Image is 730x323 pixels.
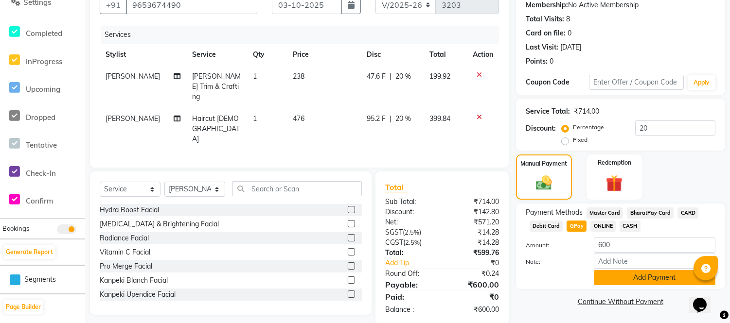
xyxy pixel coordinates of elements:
[530,221,563,232] span: Debit Card
[232,181,362,196] input: Search or Scan
[526,28,566,38] div: Card on file:
[287,44,361,66] th: Price
[518,257,587,266] label: Note:
[247,44,287,66] th: Qty
[192,114,240,143] span: Haircut [DEMOGRAPHIC_DATA]
[573,136,588,144] label: Fixed
[100,275,168,286] div: Kanpeki Blanch Facial
[390,71,392,82] span: |
[26,169,56,178] span: Check-In
[100,233,149,243] div: Radiance Facial
[587,207,623,219] span: Master Card
[620,221,641,232] span: CASH
[395,71,411,82] span: 20 %
[293,114,304,123] span: 476
[101,26,506,44] div: Services
[573,123,604,132] label: Percentage
[429,72,450,81] span: 199.92
[100,261,152,272] div: Pro Merge Facial
[100,44,186,66] th: Stylist
[385,228,403,237] span: SGST
[24,274,56,285] span: Segments
[589,75,684,90] input: Enter Offer / Coupon Code
[442,269,506,279] div: ₹0.24
[518,297,723,307] a: Continue Without Payment
[677,207,698,219] span: CARD
[378,217,442,227] div: Net:
[100,247,150,257] div: Vitamin C Facial
[186,44,247,66] th: Service
[395,114,411,124] span: 20 %
[385,238,403,247] span: CGST
[378,227,442,238] div: ( )
[442,238,506,248] div: ₹14.28
[293,72,304,81] span: 238
[26,140,57,150] span: Tentative
[442,217,506,227] div: ₹571.20
[531,174,557,192] img: _cash.svg
[550,56,553,67] div: 0
[590,221,616,232] span: ONLINE
[442,248,506,258] div: ₹599.76
[467,44,499,66] th: Action
[26,196,53,205] span: Confirm
[378,291,442,303] div: Paid:
[100,289,176,300] div: Kanpeki Upendice Facial
[405,228,419,236] span: 2.5%
[424,44,467,66] th: Total
[106,114,160,123] span: [PERSON_NAME]
[429,114,450,123] span: 399.84
[627,207,674,219] span: BharatPay Card
[594,238,715,253] input: Amount
[378,279,442,290] div: Payable:
[526,42,558,52] div: Last Visit:
[253,72,257,81] span: 1
[100,205,159,215] div: Hydra Boost Facial
[192,72,241,101] span: [PERSON_NAME] Trim & Crafting
[378,197,442,207] div: Sub Total:
[390,114,392,124] span: |
[594,270,715,285] button: Add Payment
[442,291,506,303] div: ₹0
[520,159,567,168] label: Manual Payment
[385,182,408,192] span: Total
[361,44,424,66] th: Disc
[26,113,55,122] span: Dropped
[442,279,506,290] div: ₹600.00
[442,207,506,217] div: ₹142.80
[689,284,720,313] iframe: chat widget
[574,106,599,117] div: ₹714.00
[3,245,55,259] button: Generate Report
[378,207,442,217] div: Discount:
[566,14,570,24] div: 8
[560,42,581,52] div: [DATE]
[601,173,628,194] img: _gift.svg
[2,224,29,232] span: Bookings
[378,269,442,279] div: Round Off:
[568,28,571,38] div: 0
[405,238,420,246] span: 2.5%
[442,305,506,315] div: ₹600.00
[367,114,386,124] span: 95.2 F
[378,258,453,268] a: Add Tip
[526,207,583,218] span: Payment Methods
[26,29,62,38] span: Completed
[442,197,506,207] div: ₹714.00
[526,56,548,67] div: Points:
[526,106,570,117] div: Service Total:
[526,14,564,24] div: Total Visits:
[106,72,160,81] span: [PERSON_NAME]
[3,300,43,314] button: Page Builder
[26,57,62,66] span: InProgress
[378,305,442,315] div: Balance :
[442,227,506,238] div: ₹14.28
[26,85,60,94] span: Upcoming
[594,254,715,269] input: Add Note
[453,258,506,268] div: ₹0
[526,123,556,134] div: Discount:
[378,238,442,248] div: ( )
[378,248,442,258] div: Total:
[367,71,386,82] span: 47.6 F
[253,114,257,123] span: 1
[688,75,715,90] button: Apply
